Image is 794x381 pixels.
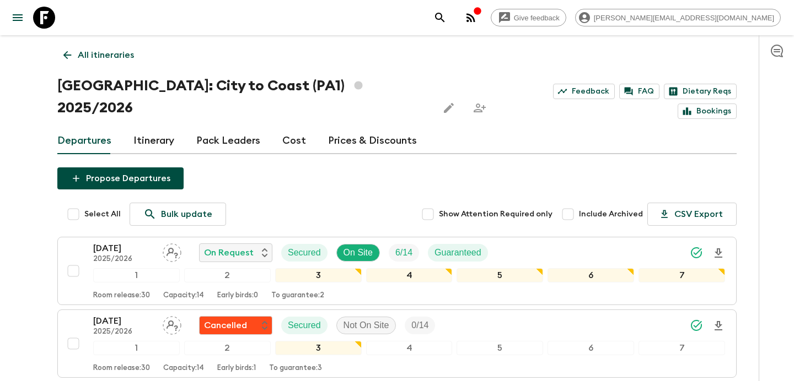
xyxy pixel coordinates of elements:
span: Give feedback [508,14,566,22]
p: Early birds: 0 [217,291,258,300]
div: 5 [457,341,543,355]
a: Dietary Reqs [664,84,737,99]
p: 2025/2026 [93,328,154,336]
p: To guarantee: 3 [269,364,322,373]
button: menu [7,7,29,29]
p: Early birds: 1 [217,364,256,373]
p: 6 / 14 [395,246,412,259]
div: Secured [281,244,328,262]
a: Prices & Discounts [328,128,417,154]
span: Select All [84,209,121,220]
p: Bulk update [161,208,212,221]
a: All itineraries [57,44,140,66]
svg: Synced Successfully [690,319,703,332]
p: Secured [288,319,321,332]
div: [PERSON_NAME][EMAIL_ADDRESS][DOMAIN_NAME] [575,9,781,26]
p: Room release: 30 [93,291,150,300]
svg: Download Onboarding [712,247,725,260]
button: CSV Export [647,203,737,226]
div: 1 [93,341,180,355]
svg: Synced Successfully [690,246,703,259]
button: [DATE]2025/2026Assign pack leaderOn RequestSecuredOn SiteTrip FillGuaranteed1234567Room release:3... [57,237,737,305]
span: Share this itinerary [469,97,491,119]
div: 7 [639,341,725,355]
a: Departures [57,128,111,154]
p: 2025/2026 [93,255,154,264]
p: Cancelled [204,319,247,332]
div: Trip Fill [405,317,435,334]
p: Room release: 30 [93,364,150,373]
p: Guaranteed [434,246,481,259]
a: Cost [282,128,306,154]
div: 7 [639,268,725,282]
span: Assign pack leader [163,319,181,328]
a: FAQ [619,84,659,99]
a: Pack Leaders [196,128,260,154]
div: 4 [366,341,453,355]
a: Itinerary [133,128,174,154]
a: Give feedback [491,9,566,26]
div: Secured [281,317,328,334]
svg: Download Onboarding [712,319,725,333]
p: All itineraries [78,48,134,62]
p: To guarantee: 2 [271,291,324,300]
p: Capacity: 14 [163,364,204,373]
h1: [GEOGRAPHIC_DATA]: City to Coast (PA1) 2025/2026 [57,75,429,119]
div: 1 [93,268,180,282]
button: Edit this itinerary [438,97,460,119]
a: Feedback [553,84,615,99]
p: Secured [288,246,321,259]
button: [DATE]2025/2026Assign pack leaderFlash Pack cancellationSecuredNot On SiteTrip Fill1234567Room re... [57,309,737,378]
span: Show Attention Required only [439,209,552,220]
div: Not On Site [336,317,396,334]
div: Flash Pack cancellation [199,316,272,335]
span: [PERSON_NAME][EMAIL_ADDRESS][DOMAIN_NAME] [588,14,780,22]
div: 3 [275,268,362,282]
div: 4 [366,268,453,282]
div: 6 [548,268,634,282]
div: On Site [336,244,380,262]
div: 6 [548,341,634,355]
span: Include Archived [579,209,643,220]
div: 3 [275,341,362,355]
p: [DATE] [93,314,154,328]
button: Propose Departures [57,167,184,189]
a: Bookings [678,104,737,119]
p: On Site [344,246,373,259]
button: search adventures [429,7,451,29]
p: Not On Site [344,319,389,332]
div: 2 [184,268,271,282]
p: 0 / 14 [411,319,428,332]
div: 2 [184,341,271,355]
a: Bulk update [130,203,226,226]
div: Trip Fill [389,244,419,262]
p: [DATE] [93,242,154,255]
p: Capacity: 14 [163,291,204,300]
p: On Request [204,246,254,259]
div: 5 [457,268,543,282]
span: Assign pack leader [163,247,181,255]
